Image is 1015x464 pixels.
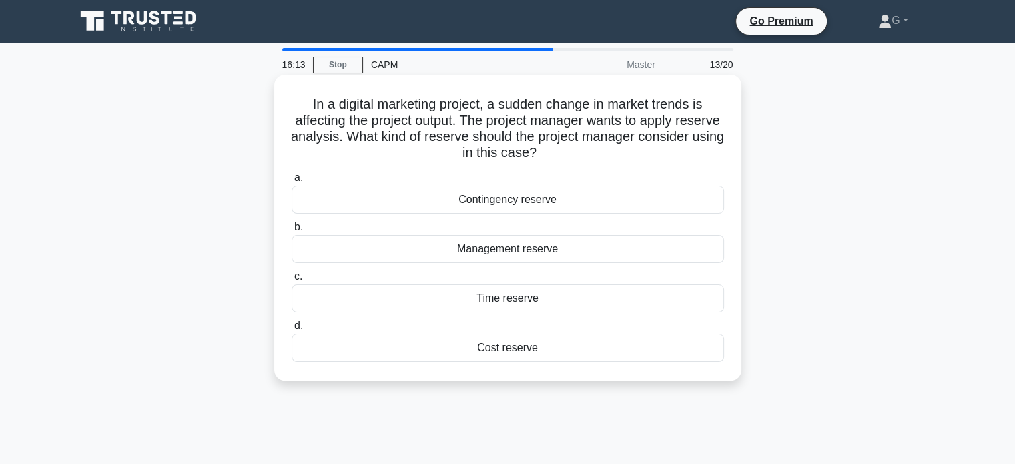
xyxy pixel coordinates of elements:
[294,221,303,232] span: b.
[294,172,303,183] span: a.
[313,57,363,73] a: Stop
[663,51,741,78] div: 13/20
[292,235,724,263] div: Management reserve
[363,51,547,78] div: CAPM
[292,284,724,312] div: Time reserve
[741,13,821,29] a: Go Premium
[294,270,302,282] span: c.
[274,51,313,78] div: 16:13
[292,186,724,214] div: Contingency reserve
[294,320,303,331] span: d.
[846,7,940,34] a: G
[290,96,725,162] h5: In a digital marketing project, a sudden change in market trends is affecting the project output....
[292,334,724,362] div: Cost reserve
[547,51,663,78] div: Master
